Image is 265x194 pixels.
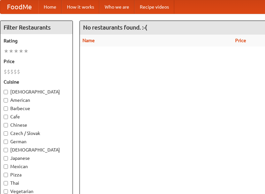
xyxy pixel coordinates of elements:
label: Japanese [4,155,69,162]
h5: Cuisine [4,79,69,85]
input: Barbecue [4,106,8,111]
label: [DEMOGRAPHIC_DATA] [4,89,69,95]
label: Czech / Slovak [4,130,69,137]
label: Thai [4,180,69,186]
label: Cafe [4,113,69,120]
label: German [4,138,69,145]
input: [DEMOGRAPHIC_DATA] [4,90,8,94]
label: American [4,97,69,103]
input: American [4,98,8,102]
label: Barbecue [4,105,69,112]
input: Vegetarian [4,189,8,194]
a: Name [82,38,95,43]
li: $ [10,68,14,75]
input: Chinese [4,123,8,127]
li: ★ [24,47,28,55]
li: $ [4,68,7,75]
a: Who we are [99,0,134,14]
li: $ [17,68,20,75]
a: FoodMe [0,0,38,14]
input: German [4,140,8,144]
input: Cafe [4,115,8,119]
input: Czech / Slovak [4,131,8,136]
h5: Rating [4,37,69,44]
li: ★ [4,47,9,55]
ng-pluralize: No restaurants found. :-( [83,24,147,31]
input: Japanese [4,156,8,161]
label: Mexican [4,163,69,170]
a: Price [235,38,246,43]
h5: Price [4,58,69,65]
a: Home [38,0,62,14]
li: ★ [9,47,14,55]
label: Chinese [4,122,69,128]
li: $ [14,68,17,75]
label: Pizza [4,171,69,178]
input: Pizza [4,173,8,177]
label: [DEMOGRAPHIC_DATA] [4,147,69,153]
input: Thai [4,181,8,185]
li: ★ [14,47,19,55]
input: Mexican [4,164,8,169]
li: $ [7,68,10,75]
h4: Filter Restaurants [0,21,73,34]
li: ★ [19,47,24,55]
a: Recipe videos [134,0,174,14]
a: How it works [62,0,99,14]
input: [DEMOGRAPHIC_DATA] [4,148,8,152]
